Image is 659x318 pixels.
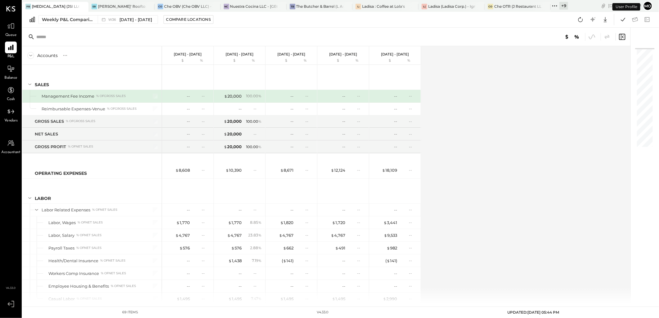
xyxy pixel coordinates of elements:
div: -- [409,245,417,250]
div: L: [356,4,361,9]
div: Workers Comp Insurance [48,271,99,276]
span: $ [228,258,232,263]
div: 20,000 [224,131,242,137]
span: $ [331,168,334,173]
div: -- [290,118,294,124]
div: -- [290,93,294,99]
span: $ [280,168,284,173]
div: -- [394,106,397,112]
div: 2,990 [383,296,397,302]
div: 1,770 [228,220,242,226]
div: 23.83 [248,232,262,238]
div: -- [394,144,397,150]
div: GROSS SALES [35,118,64,124]
div: -- [357,93,365,99]
div: -- [305,144,313,149]
div: -- [357,271,365,276]
span: Balance [4,75,17,81]
div: -- [357,167,365,173]
div: 4,767 [279,232,294,238]
div: -- [253,106,262,111]
span: $ [224,144,227,149]
div: NET SALES [35,131,58,137]
div: 10,390 [226,167,242,173]
div: -- [394,131,397,137]
div: -- [342,271,345,276]
div: -- [202,131,210,137]
div: -- [357,245,365,250]
span: $ [176,220,180,225]
div: -- [187,131,190,137]
div: -- [409,106,417,111]
div: -- [409,167,417,173]
div: -- [290,131,294,137]
div: 576 [231,245,242,251]
span: $ [177,296,180,301]
div: -- [187,93,190,99]
div: -- [342,258,345,264]
div: -- [290,207,294,213]
div: -- [290,144,294,150]
span: $ [383,296,386,301]
div: Ladisa : Coffee at Lola's [362,4,405,9]
div: 1,820 [280,220,294,226]
span: Accountant [2,150,20,155]
span: Vendors [4,118,18,124]
span: $ [175,233,179,238]
div: -- [290,283,294,289]
div: 100.00 [246,93,262,99]
div: Che OTR (J Restaurant LLC) - Ignite [494,4,541,9]
div: -- [290,106,294,112]
span: % [258,220,262,225]
p: [DATE] - [DATE] [329,52,357,56]
div: Labor, Wages [48,220,76,226]
span: % [258,232,262,237]
div: 8,608 [175,167,190,173]
div: 1,438 [228,258,242,264]
span: $ [382,168,385,173]
div: -- [342,144,345,150]
span: $ [383,220,387,225]
div: copy link [600,2,607,9]
div: -- [253,283,262,289]
div: % [399,58,419,63]
div: -- [239,283,242,289]
div: -- [357,119,365,124]
div: -- [187,258,190,264]
div: CO [158,4,163,9]
div: -- [202,220,210,225]
div: -- [409,232,417,238]
div: -- [202,93,210,99]
span: $ [175,168,179,173]
div: -- [187,144,190,150]
span: $ [332,220,335,225]
div: Compare Locations [166,17,211,22]
div: -- [357,296,365,301]
div: -- [253,131,262,137]
div: -- [394,93,397,99]
div: % of NET SALES [68,144,93,149]
div: -- [239,271,242,276]
div: Reimbursable Expenses-Venue [42,106,105,112]
div: -- [357,207,365,212]
div: Ladisa (Ladisa Corp.) - Ignite [428,4,475,9]
div: [DATE] [608,3,641,9]
span: % [258,144,262,149]
span: $ [335,245,338,250]
div: -- [202,245,210,250]
span: $ [228,296,232,301]
div: % of GROSS SALES [107,107,137,111]
div: -- [305,220,313,225]
p: [DATE] - [DATE] [226,52,253,56]
div: Che OBV (Che OBV LLC) - Ignite [164,4,211,9]
div: -- [342,93,345,99]
p: [DATE] - [DATE] [174,52,202,56]
div: 12,124 [331,167,345,173]
div: OPERATING EXPENSES [35,170,87,176]
div: User Profile [612,3,640,11]
div: 20,000 [224,144,242,150]
div: v 4.33.0 [317,310,329,315]
div: 4,767 [175,232,190,238]
div: SR [92,4,97,9]
span: $ [280,296,284,301]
